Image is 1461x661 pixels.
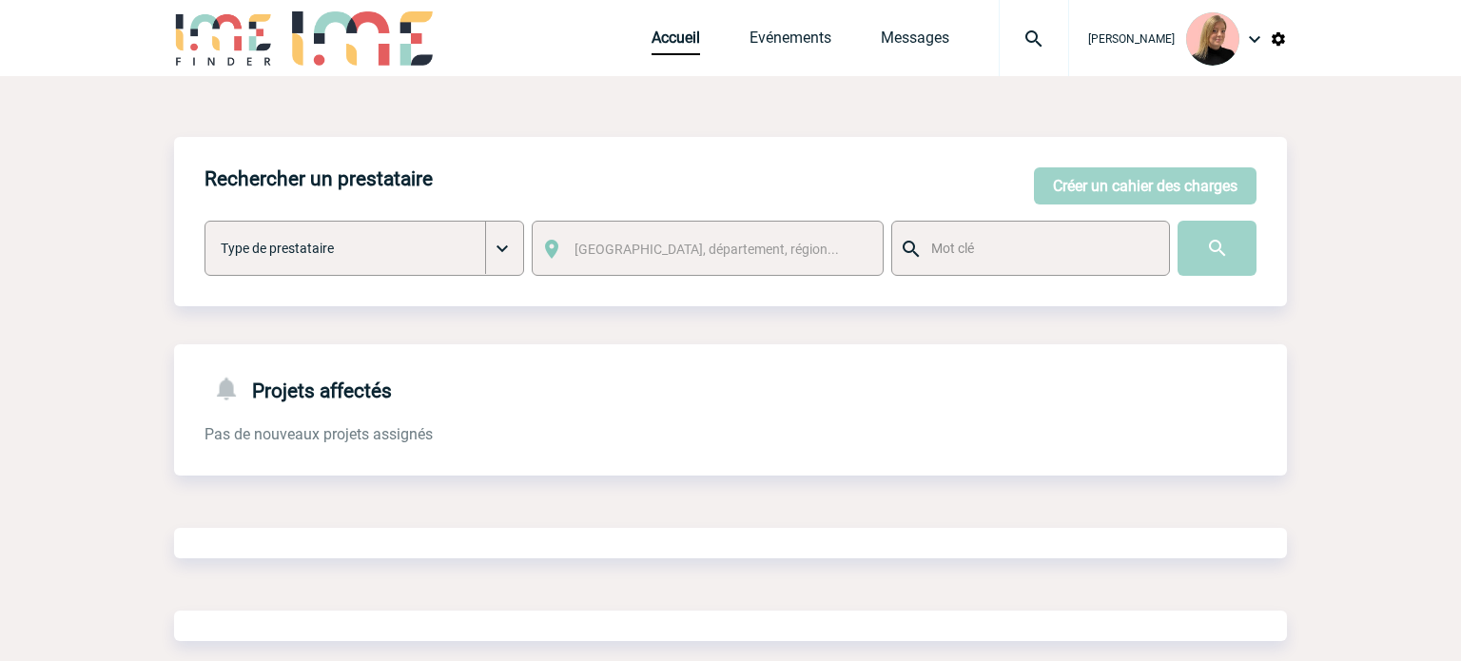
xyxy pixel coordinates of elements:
[205,425,433,443] span: Pas de nouveaux projets assignés
[881,29,949,55] a: Messages
[174,11,273,66] img: IME-Finder
[205,167,433,190] h4: Rechercher un prestataire
[575,242,839,257] span: [GEOGRAPHIC_DATA], département, région...
[1178,221,1256,276] input: Submit
[652,29,700,55] a: Accueil
[205,375,392,402] h4: Projets affectés
[1186,12,1239,66] img: 131233-0.png
[1088,32,1175,46] span: [PERSON_NAME]
[750,29,831,55] a: Evénements
[926,236,1152,261] input: Mot clé
[212,375,252,402] img: notifications-24-px-g.png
